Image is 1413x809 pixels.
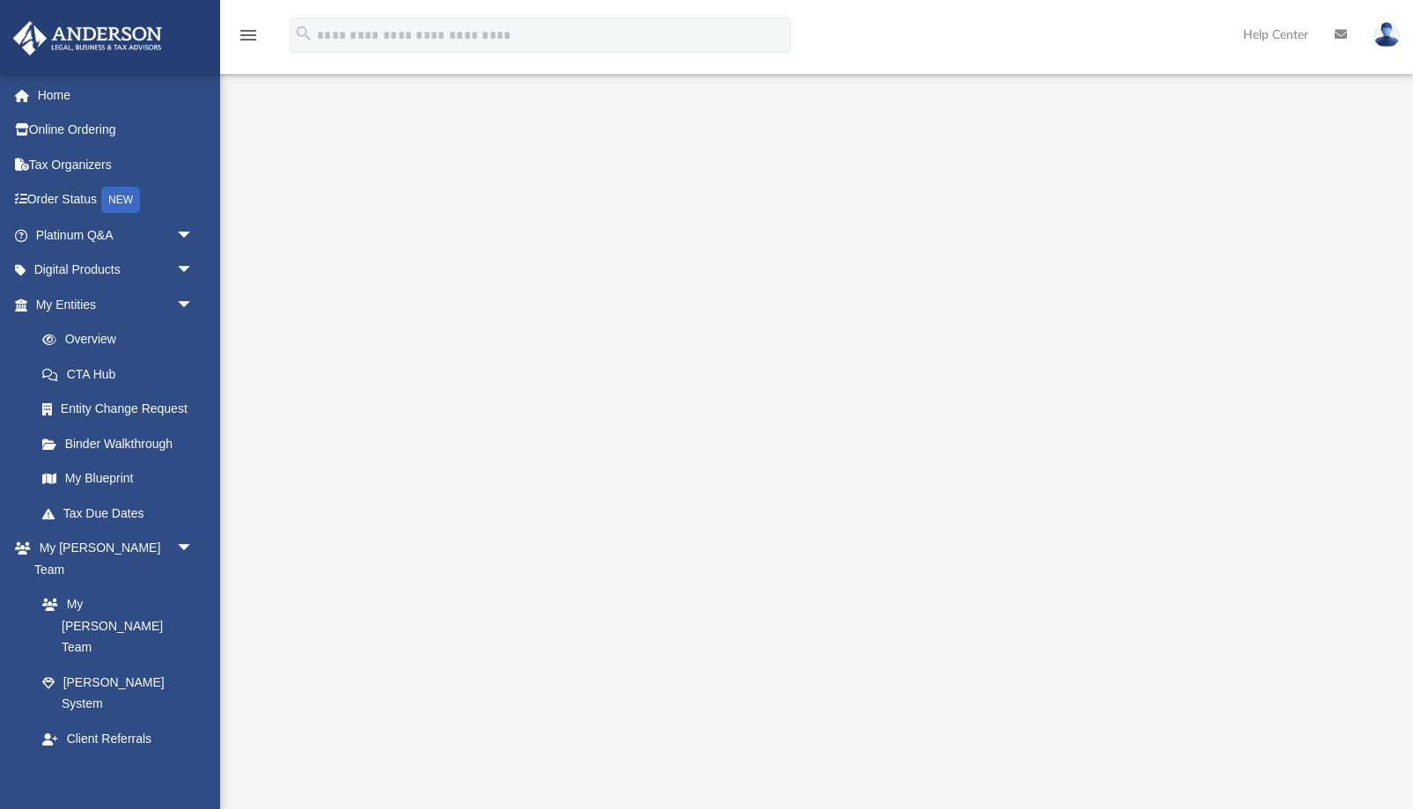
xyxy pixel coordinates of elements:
[25,392,220,427] a: Entity Change Request
[12,531,211,587] a: My [PERSON_NAME] Teamarrow_drop_down
[25,322,220,357] a: Overview
[25,461,211,496] a: My Blueprint
[101,187,140,213] div: NEW
[25,357,220,392] a: CTA Hub
[25,426,220,461] a: Binder Walkthrough
[25,587,202,666] a: My [PERSON_NAME] Team
[176,287,211,323] span: arrow_drop_down
[294,24,313,43] i: search
[12,182,220,218] a: Order StatusNEW
[8,21,167,55] img: Anderson Advisors Platinum Portal
[176,253,211,289] span: arrow_drop_down
[176,531,211,567] span: arrow_drop_down
[12,113,220,148] a: Online Ordering
[12,253,220,288] a: Digital Productsarrow_drop_down
[12,77,220,113] a: Home
[238,25,259,46] i: menu
[12,217,220,253] a: Platinum Q&Aarrow_drop_down
[1373,22,1400,48] img: User Pic
[238,33,259,46] a: menu
[176,217,211,254] span: arrow_drop_down
[25,721,211,756] a: Client Referrals
[12,287,220,322] a: My Entitiesarrow_drop_down
[25,496,220,531] a: Tax Due Dates
[25,665,211,721] a: [PERSON_NAME] System
[12,147,220,182] a: Tax Organizers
